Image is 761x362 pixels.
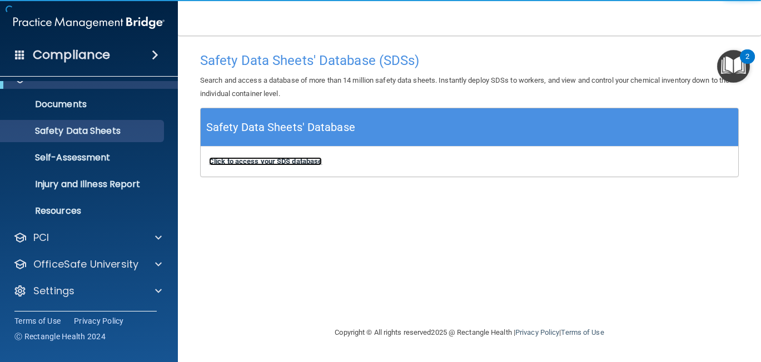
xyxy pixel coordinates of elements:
[33,258,138,271] p: OfficeSafe University
[7,205,159,217] p: Resources
[209,157,322,165] a: Click to access your SDS database
[33,284,74,298] p: Settings
[200,74,739,100] p: Search and access a database of more than 14 million safety data sheets. Instantly deploy SDSs to...
[569,283,748,328] iframe: Drift Widget Chat Controller
[7,125,159,137] p: Safety Data Sheets
[206,118,355,137] h5: Safety Data Sheets' Database
[13,258,162,271] a: OfficeSafe University
[14,331,106,342] span: Ⓒ Rectangle Health 2024
[717,50,750,83] button: Open Resource Center, 2 new notifications
[13,12,165,34] img: PMB logo
[7,99,159,110] p: Documents
[200,53,739,68] h4: Safety Data Sheets' Database (SDSs)
[13,284,162,298] a: Settings
[14,315,61,326] a: Terms of Use
[13,231,162,244] a: PCI
[33,47,110,63] h4: Compliance
[7,179,159,190] p: Injury and Illness Report
[745,57,749,71] div: 2
[267,315,673,350] div: Copyright © All rights reserved 2025 @ Rectangle Health | |
[33,231,49,244] p: PCI
[515,328,559,336] a: Privacy Policy
[74,315,124,326] a: Privacy Policy
[7,152,159,163] p: Self-Assessment
[561,328,604,336] a: Terms of Use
